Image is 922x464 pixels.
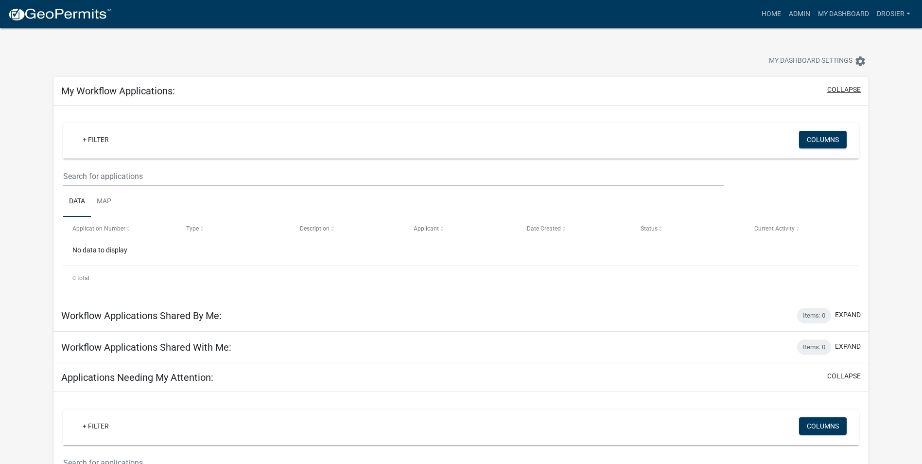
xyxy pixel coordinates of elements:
[827,371,861,381] button: collapse
[873,5,914,23] a: drosier
[518,217,631,240] datatable-header-cell: Date Created
[61,85,175,97] h5: My Workflow Applications:
[177,217,291,240] datatable-header-cell: Type
[291,217,404,240] datatable-header-cell: Description
[75,131,117,148] a: + Filter
[769,55,852,67] span: My Dashboard Settings
[72,225,125,232] span: Application Number
[63,217,177,240] datatable-header-cell: Application Number
[75,417,117,435] a: + Filter
[527,225,561,232] span: Date Created
[814,5,873,23] a: My Dashboard
[761,52,874,71] button: My Dashboard Settingssettings
[785,5,814,23] a: Admin
[631,217,745,240] datatable-header-cell: Status
[300,225,330,232] span: Description
[799,417,847,435] button: Columns
[758,5,785,23] a: Home
[797,308,831,323] div: Items: 0
[799,131,847,148] button: Columns
[745,217,859,240] datatable-header-cell: Current Activity
[63,186,91,217] a: Data
[61,310,222,321] h5: Workflow Applications Shared By Me:
[63,166,724,186] input: Search for applications
[53,106,869,300] div: collapse
[835,341,861,352] button: expand
[404,217,518,240] datatable-header-cell: Applicant
[63,241,859,266] div: No data to display
[641,225,658,232] span: Status
[61,372,213,383] h5: Applications Needing My Attention:
[754,225,795,232] span: Current Activity
[414,225,439,232] span: Applicant
[186,225,199,232] span: Type
[91,186,117,217] a: Map
[854,55,866,67] i: settings
[835,310,861,320] button: expand
[827,85,861,95] button: collapse
[61,341,231,353] h5: Workflow Applications Shared With Me:
[797,339,831,355] div: Items: 0
[63,266,859,290] div: 0 total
